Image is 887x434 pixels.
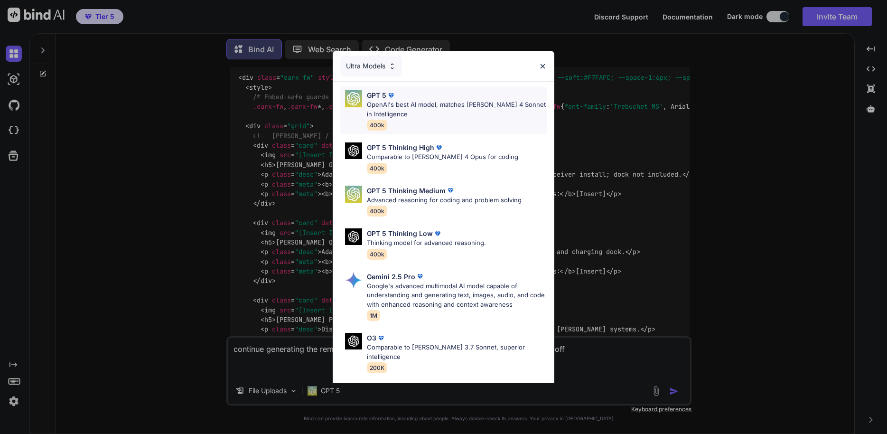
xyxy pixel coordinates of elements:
[345,228,362,245] img: Pick Models
[367,186,446,196] p: GPT 5 Thinking Medium
[376,333,386,343] img: premium
[367,333,376,343] p: O3
[345,90,362,107] img: Pick Models
[345,333,362,349] img: Pick Models
[345,186,362,203] img: Pick Models
[367,282,547,310] p: Google's advanced multimodal AI model capable of understanding and generating text, images, audio...
[367,206,387,217] span: 400k
[367,120,387,131] span: 400k
[386,91,396,100] img: premium
[367,196,522,205] p: Advanced reasoning for coding and problem solving
[367,228,433,238] p: GPT 5 Thinking Low
[367,163,387,174] span: 400k
[415,272,425,281] img: premium
[367,272,415,282] p: Gemini 2.5 Pro
[539,62,547,70] img: close
[340,56,402,76] div: Ultra Models
[446,186,455,195] img: premium
[367,310,380,321] span: 1M
[367,238,486,248] p: Thinking model for advanced reasoning.
[434,143,444,152] img: premium
[367,343,547,361] p: Comparable to [PERSON_NAME] 3.7 Sonnet, superior intelligence
[367,142,434,152] p: GPT 5 Thinking High
[388,62,396,70] img: Pick Models
[345,142,362,159] img: Pick Models
[367,90,386,100] p: GPT 5
[367,100,547,119] p: OpenAI's best AI model, matches [PERSON_NAME] 4 Sonnet in Intelligence
[345,272,362,289] img: Pick Models
[433,229,442,238] img: premium
[367,362,387,373] span: 200K
[367,152,518,162] p: Comparable to [PERSON_NAME] 4 Opus for coding
[367,249,387,260] span: 400k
